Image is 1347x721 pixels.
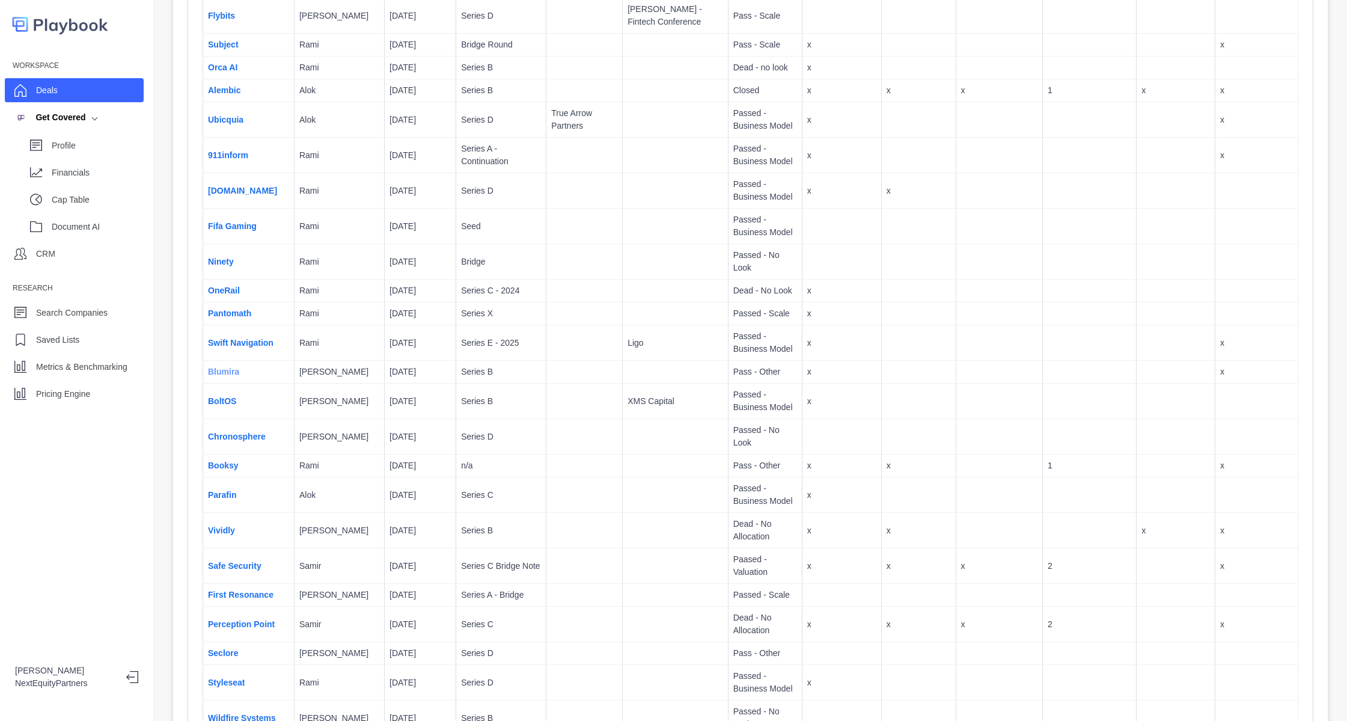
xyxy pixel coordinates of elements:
p: Series A - Continuation [461,143,541,168]
p: Passed - Business Model [733,330,797,355]
p: Samir [299,618,379,631]
p: [DATE] [389,84,451,97]
p: x [887,459,951,472]
a: Seclore [208,648,239,658]
p: XMS Capital [628,395,723,408]
p: Cap Table [52,194,144,206]
p: n/a [461,459,541,472]
p: [DATE] [389,489,451,502]
p: Rami [299,459,379,472]
p: x [807,61,876,74]
p: [DATE] [389,337,451,349]
p: [PERSON_NAME] [299,366,379,378]
p: [DATE] [389,61,451,74]
p: Series X [461,307,541,320]
p: [DATE] [389,589,451,601]
p: [DATE] [389,220,451,233]
p: x [1141,524,1210,537]
p: x [887,524,951,537]
p: x [1141,84,1210,97]
p: Passed - Business Model [733,213,797,239]
p: Document AI [52,221,144,233]
p: x [1220,114,1293,126]
p: [DATE] [389,395,451,408]
p: Alok [299,114,379,126]
p: Passed - Scale [733,307,797,320]
a: Ubicquia [208,115,243,124]
p: x [807,524,876,537]
p: Series D [461,114,541,126]
img: company image [15,111,27,123]
p: [DATE] [389,366,451,378]
p: [DATE] [389,284,451,297]
p: Pass - Scale [733,38,797,51]
p: [DATE] [389,38,451,51]
p: Rami [299,220,379,233]
a: Alembic [208,85,240,95]
p: Series C [461,618,541,631]
p: Alok [299,84,379,97]
p: CRM [36,248,55,260]
a: Booksy [208,461,239,470]
p: x [887,618,951,631]
p: x [1220,459,1293,472]
p: x [807,677,876,689]
p: Passed - No Look [733,424,797,449]
p: Rami [299,677,379,689]
p: [DATE] [389,677,451,689]
p: Rami [299,284,379,297]
p: [PERSON_NAME] [299,647,379,660]
p: 1 [1048,459,1131,472]
p: Search Companies [36,307,108,319]
p: Dead - No Allocation [733,518,797,543]
p: Rami [299,337,379,349]
p: Profile [52,140,144,152]
p: [DATE] [389,618,451,631]
p: Series D [461,185,541,197]
p: x [807,114,876,126]
p: x [1220,524,1293,537]
a: Parafin [208,490,236,500]
a: Orca AI [208,63,237,72]
p: x [807,307,876,320]
p: Deals [36,84,58,97]
p: [DATE] [389,560,451,572]
p: Series D [461,10,541,22]
p: Bridge [461,256,541,268]
p: Passed - Business Model [733,178,797,203]
p: Seed [461,220,541,233]
a: Subject [208,40,239,49]
a: Styleseat [208,678,245,687]
p: Series B [461,395,541,408]
a: Pantomath [208,308,251,318]
p: Series C - 2024 [461,284,541,297]
p: Pass - Other [733,647,797,660]
p: Bridge Round [461,38,541,51]
p: Closed [733,84,797,97]
p: x [1220,337,1293,349]
p: NextEquityPartners [15,677,117,690]
img: logo-colored [12,12,108,37]
p: Passed - Business Model [733,388,797,414]
a: Perception Point [208,619,275,629]
p: [PERSON_NAME] [299,395,379,408]
p: x [807,395,876,408]
a: Chronosphere [208,432,266,441]
a: [DOMAIN_NAME] [208,186,277,195]
a: Blumira [208,367,239,376]
p: Saved Lists [36,334,79,346]
a: Ninety [208,257,234,266]
p: 2 [1048,560,1131,572]
p: Dead - No Allocation [733,612,797,637]
p: x [961,560,1037,572]
div: Get Covered [15,111,86,124]
p: x [1220,366,1293,378]
p: [DATE] [389,256,451,268]
p: [DATE] [389,647,451,660]
p: Passed - Business Model [733,670,797,695]
p: x [807,489,876,502]
a: First Resonance [208,590,273,600]
p: Rami [299,256,379,268]
p: x [807,84,876,97]
p: Pass - Scale [733,10,797,22]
